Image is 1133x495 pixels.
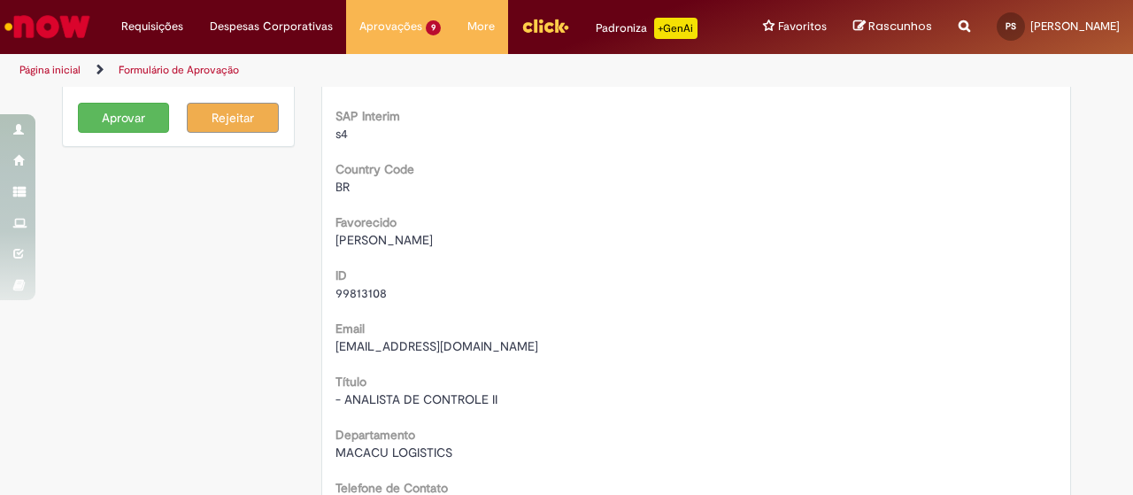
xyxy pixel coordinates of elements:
[335,391,497,407] span: - ANALISTA DE CONTROLE II
[335,321,365,336] b: Email
[359,18,422,35] span: Aprovações
[853,19,932,35] a: Rascunhos
[210,18,333,35] span: Despesas Corporativas
[654,18,698,39] p: +GenAi
[426,20,441,35] span: 9
[121,18,183,35] span: Requisições
[335,108,400,124] b: SAP Interim
[521,12,569,39] img: click_logo_yellow_360x200.png
[335,214,397,230] b: Favorecido
[778,18,827,35] span: Favoritos
[2,9,93,44] img: ServiceNow
[335,338,538,354] span: [EMAIL_ADDRESS][DOMAIN_NAME]
[119,63,239,77] a: Formulário de Aprovação
[19,63,81,77] a: Página inicial
[335,427,415,443] b: Departamento
[13,54,742,87] ul: Trilhas de página
[335,161,414,177] b: Country Code
[1006,20,1016,32] span: PS
[335,267,347,283] b: ID
[1030,19,1120,34] span: [PERSON_NAME]
[467,18,495,35] span: More
[187,103,279,133] button: Rejeitar
[868,18,932,35] span: Rascunhos
[335,445,452,460] span: MACACU LOGISTICS
[335,126,348,142] span: s4
[78,103,170,133] button: Aprovar
[335,232,433,248] span: [PERSON_NAME]
[596,18,698,39] div: Padroniza
[335,374,366,390] b: Título
[335,285,387,301] span: 99813108
[335,179,350,195] span: BR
